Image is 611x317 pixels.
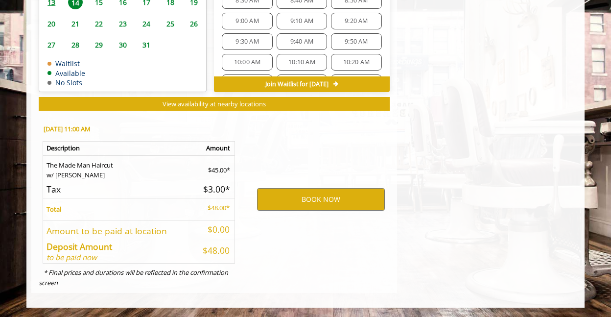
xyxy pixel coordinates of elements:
[135,34,158,55] td: Select day31
[197,185,230,194] h5: $3.00*
[265,80,329,88] span: Join Waitlist for [DATE]
[163,17,178,31] span: 25
[47,205,61,214] b: Total
[39,97,390,111] button: View availability at nearby locations
[277,54,327,71] div: 10:10 AM
[288,58,315,66] span: 10:10 AM
[68,38,83,52] span: 28
[277,13,327,29] div: 9:10 AM
[87,34,111,55] td: Select day29
[234,58,261,66] span: 10:00 AM
[331,13,381,29] div: 9:20 AM
[44,124,91,133] b: [DATE] 11:00 AM
[197,225,230,234] h5: $0.00
[290,17,313,25] span: 9:10 AM
[111,34,134,55] td: Select day30
[116,38,130,52] span: 30
[345,38,368,46] span: 9:50 AM
[235,17,258,25] span: 9:00 AM
[158,13,182,34] td: Select day25
[331,33,381,50] div: 9:50 AM
[87,13,111,34] td: Select day22
[40,34,63,55] td: Select day27
[187,17,201,31] span: 26
[47,226,189,236] h5: Amount to be paid at location
[39,268,228,287] i: * Final prices and durations will be reflected in the confirmation screen
[290,38,313,46] span: 9:40 AM
[135,13,158,34] td: Select day24
[47,144,80,152] b: Description
[331,74,381,91] div: 10:50 AM
[277,33,327,50] div: 9:40 AM
[182,13,206,34] td: Select day26
[68,17,83,31] span: 21
[163,99,266,108] span: View availability at nearby locations
[222,54,272,71] div: 10:00 AM
[277,74,327,91] div: 10:40 AM
[222,33,272,50] div: 9:30 AM
[197,203,230,213] p: $48.00*
[47,79,85,86] td: No Slots
[197,246,230,255] h5: $48.00
[345,17,368,25] span: 9:20 AM
[44,17,59,31] span: 20
[47,70,85,77] td: Available
[47,185,189,194] h5: Tax
[116,17,130,31] span: 23
[47,60,85,67] td: Waitlist
[43,155,194,180] td: The Made Man Haircut w/ [PERSON_NAME]
[331,54,381,71] div: 10:20 AM
[139,38,154,52] span: 31
[92,17,106,31] span: 22
[92,38,106,52] span: 29
[47,241,112,252] b: Deposit Amount
[222,74,272,91] div: 10:30 AM
[343,58,370,66] span: 10:20 AM
[206,144,230,152] b: Amount
[111,13,134,34] td: Select day23
[139,17,154,31] span: 24
[222,13,272,29] div: 9:00 AM
[235,38,258,46] span: 9:30 AM
[40,13,63,34] td: Select day20
[47,252,97,262] i: to be paid now
[193,155,235,180] td: $45.00*
[44,38,59,52] span: 27
[63,34,87,55] td: Select day28
[63,13,87,34] td: Select day21
[257,188,385,211] button: BOOK NOW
